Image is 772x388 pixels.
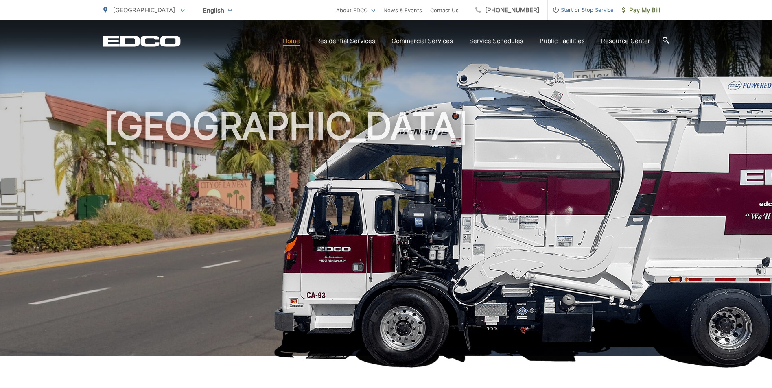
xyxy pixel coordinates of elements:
a: Residential Services [316,36,375,46]
a: Commercial Services [391,36,453,46]
h1: [GEOGRAPHIC_DATA] [103,106,669,363]
a: About EDCO [336,5,375,15]
a: Service Schedules [469,36,523,46]
a: News & Events [383,5,422,15]
a: Public Facilities [540,36,585,46]
span: [GEOGRAPHIC_DATA] [113,6,175,14]
span: Pay My Bill [622,5,660,15]
a: Resource Center [601,36,650,46]
a: EDCD logo. Return to the homepage. [103,35,181,47]
span: English [197,3,238,17]
a: Contact Us [430,5,459,15]
a: Home [283,36,300,46]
